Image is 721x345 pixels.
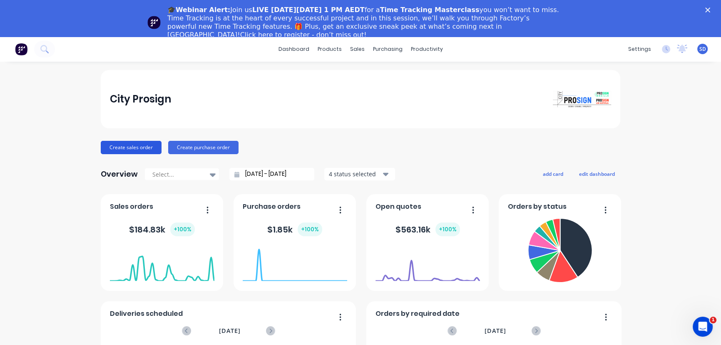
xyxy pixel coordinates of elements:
[101,141,162,154] button: Create sales order
[435,222,460,236] div: + 100 %
[485,326,506,335] span: [DATE]
[110,91,171,107] div: City Prosign
[324,168,395,180] button: 4 status selected
[298,222,322,236] div: + 100 %
[329,170,381,178] div: 4 status selected
[167,6,230,14] b: 🎓Webinar Alert:
[240,31,367,39] a: Click here to register - don’t miss out!
[147,16,161,29] img: Profile image for Team
[574,168,620,179] button: edit dashboard
[274,43,313,55] a: dashboard
[219,326,241,335] span: [DATE]
[395,222,460,236] div: $ 563.16k
[15,43,27,55] img: Factory
[699,45,706,53] span: SD
[693,317,713,337] iframe: Intercom live chat
[624,43,655,55] div: settings
[537,168,569,179] button: add card
[375,202,421,212] span: Open quotes
[170,222,195,236] div: + 100 %
[407,43,447,55] div: productivity
[346,43,369,55] div: sales
[705,7,714,12] div: Close
[129,222,195,236] div: $ 184.83k
[369,43,407,55] div: purchasing
[313,43,346,55] div: products
[710,317,716,323] span: 1
[243,202,301,212] span: Purchase orders
[167,6,560,39] div: Join us for a you won’t want to miss. Time Tracking is at the heart of every successful project a...
[375,309,460,319] span: Orders by required date
[553,91,611,107] img: City Prosign
[110,202,153,212] span: Sales orders
[267,222,322,236] div: $ 1.85k
[252,6,365,14] b: LIVE [DATE][DATE] 1 PM AEDT
[168,141,239,154] button: Create purchase order
[508,202,567,212] span: Orders by status
[380,6,480,14] b: Time Tracking Masterclass
[101,166,138,182] div: Overview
